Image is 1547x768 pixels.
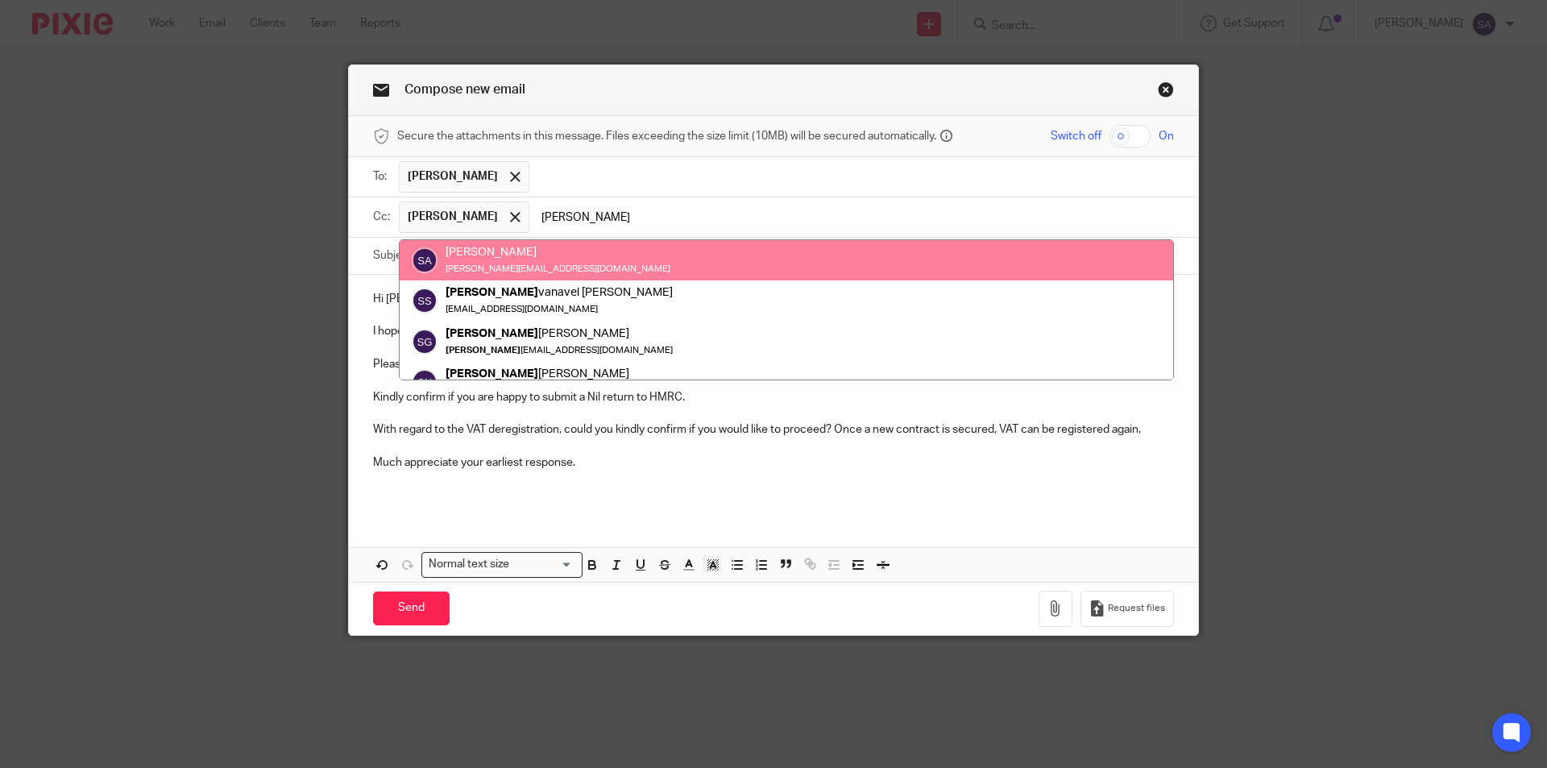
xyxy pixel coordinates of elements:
[373,209,391,225] label: Cc:
[373,356,1174,372] p: Please note that your VAT liability for the quarter ended [DATE] is [PERSON_NAME].
[446,285,673,301] div: vanavel [PERSON_NAME]
[373,291,1174,307] p: Hi [PERSON_NAME],
[373,389,1174,405] p: Kindly confirm if you are happy to submit a Nil return to HMRC.
[425,556,513,573] span: Normal text size
[373,421,1174,438] p: With regard to the VAT deregistration, could you kindly confirm if you would like to proceed? Onc...
[397,128,936,144] span: Secure the attachments in this message. Files exceeding the size limit (10MB) will be secured aut...
[412,248,438,274] img: svg%3E
[1159,128,1174,144] span: On
[1108,602,1165,615] span: Request files
[446,265,670,274] small: [PERSON_NAME][EMAIL_ADDRESS][DOMAIN_NAME]
[408,168,498,185] span: [PERSON_NAME]
[412,370,438,396] img: svg%3E
[446,326,673,342] div: [PERSON_NAME]
[373,455,1174,471] p: Much appreciate your earliest response.
[446,305,598,314] small: [EMAIL_ADDRESS][DOMAIN_NAME]
[373,323,1174,339] p: I hope you are doing well.
[446,367,538,380] em: [PERSON_NAME]
[1051,128,1101,144] span: Switch off
[412,329,438,355] img: svg%3E
[373,247,415,264] label: Subject:
[446,366,673,382] div: [PERSON_NAME]
[446,244,670,260] div: [PERSON_NAME]
[412,289,438,314] img: svg%3E
[373,168,391,185] label: To:
[515,556,573,573] input: Search for option
[446,346,673,355] small: [EMAIL_ADDRESS][DOMAIN_NAME]
[373,592,450,626] input: Send
[446,287,538,299] em: [PERSON_NAME]
[1080,591,1174,627] button: Request files
[446,346,521,355] em: [PERSON_NAME]
[1158,81,1174,103] a: Close this dialog window
[446,327,538,339] em: [PERSON_NAME]
[421,552,583,577] div: Search for option
[408,209,498,225] span: [PERSON_NAME]
[404,83,525,96] span: Compose new email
